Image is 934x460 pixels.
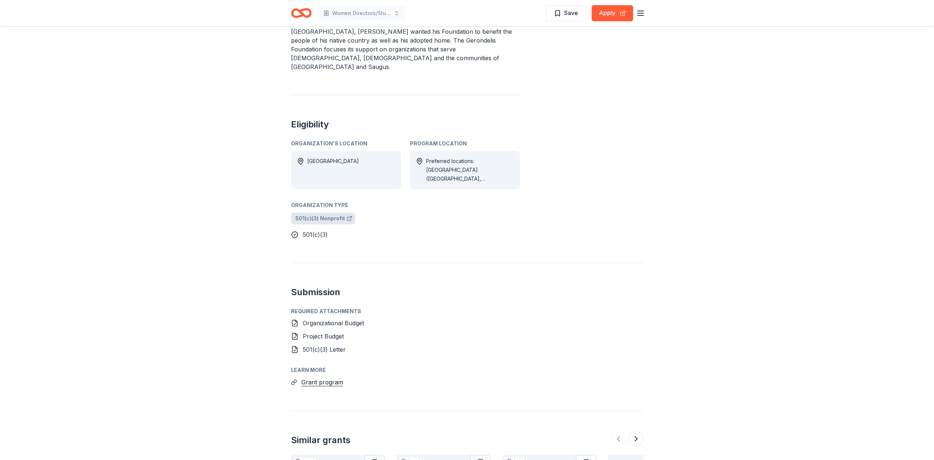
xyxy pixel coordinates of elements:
[291,10,520,71] p: As a [DEMOGRAPHIC_DATA] immigrant who settled in [GEOGRAPHIC_DATA], [US_STATE] and owned property...
[546,5,586,21] button: Save
[592,5,633,21] button: Apply
[332,9,391,18] span: Women Directors/Stunt Performers Panel Discussion
[291,307,643,316] div: Required Attachments
[410,139,520,148] div: Program Location
[564,8,578,18] span: Save
[307,157,359,183] div: [GEOGRAPHIC_DATA]
[291,201,520,210] div: Organization Type
[291,139,401,148] div: Organization's Location
[317,6,406,21] button: Women Directors/Stunt Performers Panel Discussion
[295,214,345,223] span: 501(c)(3) Nonprofit
[303,319,364,327] span: Organizational Budget
[291,434,350,446] div: Similar grants
[291,213,355,224] a: 501(c)(3) Nonprofit
[426,157,514,183] div: Preferred locations: [GEOGRAPHIC_DATA] ([GEOGRAPHIC_DATA], [GEOGRAPHIC_DATA]), All eligible locat...
[291,4,312,22] a: Home
[303,333,344,340] span: Project Budget
[303,231,328,238] span: 501(c)(3)
[291,286,643,298] h2: Submission
[291,366,643,374] div: Learn more
[291,119,520,130] h2: Eligibility
[301,377,343,387] button: Grant program
[303,346,346,353] span: 501(c)(3) Letter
